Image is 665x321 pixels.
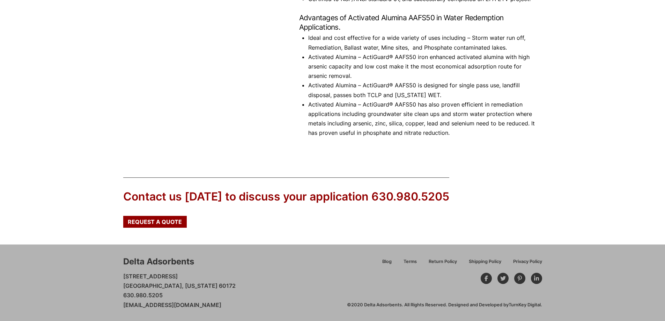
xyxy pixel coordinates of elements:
span: Terms [404,260,417,264]
a: TurnKey Digital [509,302,541,307]
a: Return Policy [423,258,463,270]
span: Shipping Policy [469,260,501,264]
li: Ideal and cost effective for a wide variety of uses including – Storm water run off, Remediation,... [308,33,542,52]
p: [STREET_ADDRESS] [GEOGRAPHIC_DATA], [US_STATE] 60172 630.980.5205 [123,272,236,310]
span: Request a Quote [128,219,182,225]
a: Shipping Policy [463,258,507,270]
div: Contact us [DATE] to discuss your application 630.980.5205 [123,189,449,205]
a: [EMAIL_ADDRESS][DOMAIN_NAME] [123,301,221,308]
h3: Advantages of Activated Alumina AAFS50 in Water Redemption Applications. [299,13,542,32]
span: Return Policy [429,260,457,264]
span: Privacy Policy [513,260,542,264]
span: Blog [382,260,392,264]
a: Terms [398,258,423,270]
a: Request a Quote [123,216,187,228]
a: Privacy Policy [507,258,542,270]
li: Activated Alumina – ActiGuard® AAFS50 has also proven efficient in remediation applications inclu... [308,100,542,138]
li: Activated Alumina – ActiGuard® AAFS50 is designed for single pass use, landfill disposal, passes ... [308,81,542,100]
div: ©2020 Delta Adsorbents. All Rights Reserved. Designed and Developed by . [347,302,542,308]
a: Blog [376,258,398,270]
div: Delta Adsorbents [123,256,194,268]
li: Activated Alumina – ActiGuard® AAFS50 iron enhanced activated alumina with high arsenic capacity ... [308,52,542,81]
